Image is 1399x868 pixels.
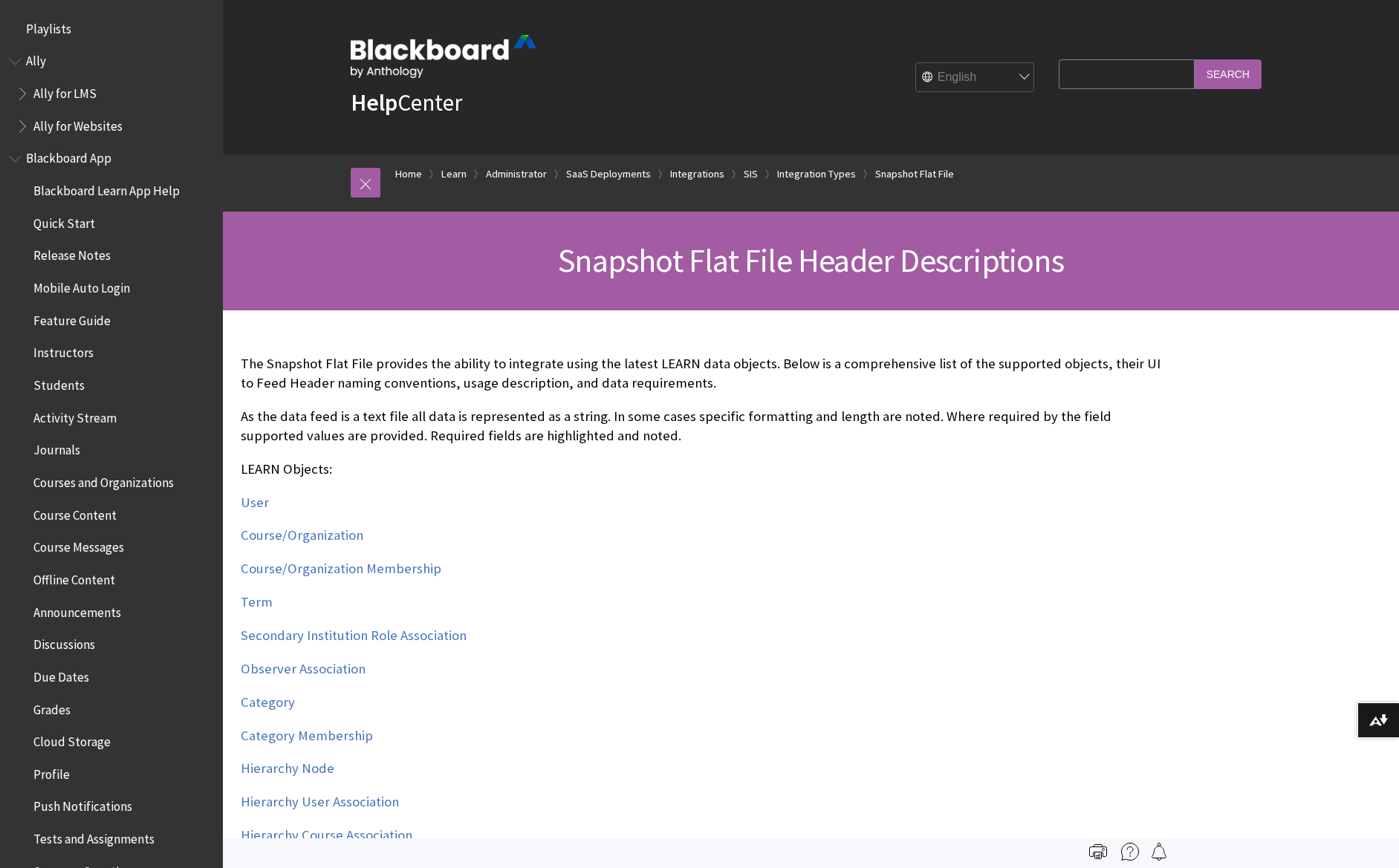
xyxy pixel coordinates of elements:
[33,826,155,846] span: Tests and Assignments
[351,88,462,117] a: HelpCenter
[33,697,71,717] span: Grades
[241,727,373,745] a: Category Membership
[241,826,412,844] a: Hierarchy Course Association
[33,405,117,425] span: Activity Stream
[1121,843,1139,861] img: More help
[395,165,422,183] a: Home
[241,560,441,578] a: Course/Organization Membership
[558,240,1064,281] span: Snapshot Flat File Header Descriptions
[241,526,363,544] a: Course/Organization
[670,165,724,183] a: Integrations
[26,146,111,166] span: Blackboard App
[26,49,46,69] span: Ally
[33,503,117,523] span: Course Content
[33,665,89,685] span: Due Dates
[33,567,115,587] span: Offline Content
[1089,843,1107,861] img: Print
[875,165,954,183] a: Snapshot Flat File
[33,438,80,458] span: Journals
[33,729,111,749] span: Cloud Storage
[9,49,214,139] nav: Book outline for Anthology Ally Help
[33,341,94,361] span: Instructors
[1195,59,1262,88] input: Search
[33,600,121,620] span: Announcements
[241,494,269,512] a: User
[351,35,536,78] img: Blackboard by Anthology
[33,308,111,328] span: Feature Guide
[351,88,397,117] strong: Help
[241,760,334,777] a: Hierarchy Node
[33,114,123,134] span: Ally for Websites
[26,16,71,36] span: Playlists
[777,165,856,183] a: Integration Types
[441,165,467,183] a: Learn
[566,165,651,183] a: SaaS Deployments
[33,470,174,490] span: Courses and Organizations
[9,16,214,42] nav: Book outline for Playlists
[241,407,1162,446] p: As the data feed is a text file all data is represented as a string. In some cases specific forma...
[33,178,180,198] span: Blackboard Learn App Help
[241,593,273,611] a: Term
[33,81,97,101] span: Ally for LMS
[33,535,124,555] span: Course Messages
[33,211,95,231] span: Quick Start
[241,660,366,678] a: Observer Association
[241,627,467,645] a: Secondary Institution Role Association
[241,354,1162,393] p: The Snapshot Flat File provides the ability to integrate using the latest LEARN data objects. Bel...
[33,794,132,815] span: Push Notifications
[1150,843,1168,861] img: Follow this page
[33,632,95,652] span: Discussions
[744,165,758,183] a: SIS
[241,694,295,711] a: Category
[241,460,1162,479] p: LEARN Objects:
[33,373,85,393] span: Students
[33,275,130,296] span: Mobile Auto Login
[33,762,70,782] span: Profile
[33,244,111,264] span: Release Notes
[486,165,547,183] a: Administrator
[916,63,1035,93] select: Site Language Selector
[241,793,399,811] a: Hierarchy User Association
